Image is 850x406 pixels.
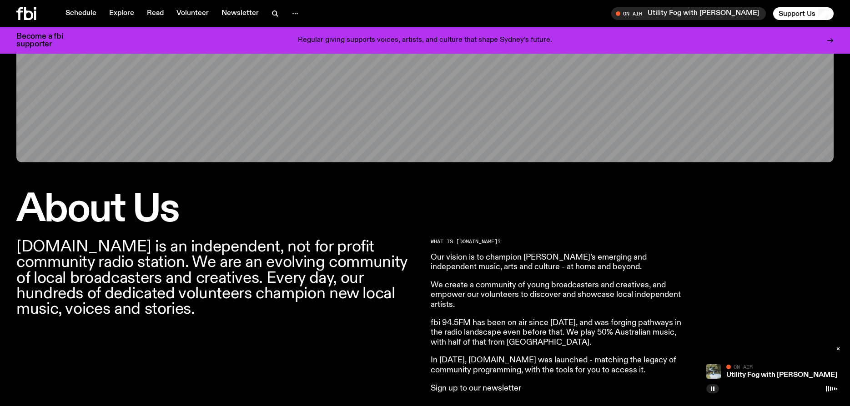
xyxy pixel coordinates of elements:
[773,7,834,20] button: Support Us
[431,239,693,244] h2: What is [DOMAIN_NAME]?
[16,239,420,317] p: [DOMAIN_NAME] is an independent, not for profit community radio station. We are an evolving commu...
[216,7,264,20] a: Newsletter
[16,191,420,228] h1: About Us
[431,384,521,392] a: Sign up to our newsletter
[141,7,169,20] a: Read
[779,10,815,18] span: Support Us
[431,318,693,348] p: fbi 94.5FM has been on air since [DATE], and was forging pathways in the radio landscape even bef...
[431,356,693,375] p: In [DATE], [DOMAIN_NAME] was launched - matching the legacy of community programming, with the to...
[171,7,214,20] a: Volunteer
[431,281,693,310] p: We create a community of young broadcasters and creatives, and empower our volunteers to discover...
[298,36,552,45] p: Regular giving supports voices, artists, and culture that shape Sydney’s future.
[726,371,837,379] a: Utility Fog with [PERSON_NAME]
[431,253,693,272] p: Our vision is to champion [PERSON_NAME]’s emerging and independent music, arts and culture - at h...
[16,33,75,48] h3: Become a fbi supporter
[104,7,140,20] a: Explore
[706,364,721,379] img: Cover of Corps Citoyen album Barrani
[60,7,102,20] a: Schedule
[734,364,753,370] span: On Air
[611,7,766,20] button: On AirUtility Fog with [PERSON_NAME]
